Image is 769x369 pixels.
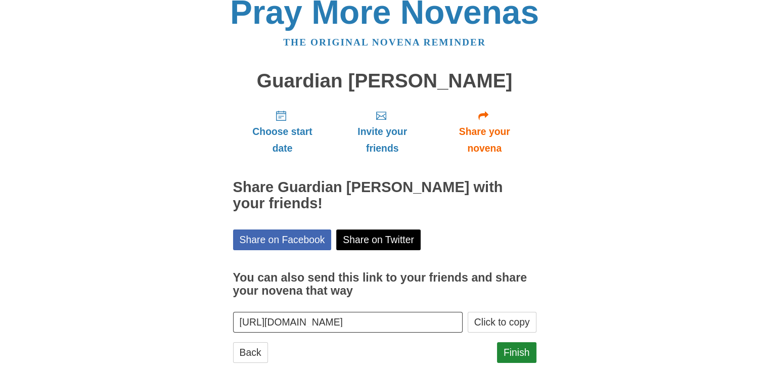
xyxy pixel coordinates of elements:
h3: You can also send this link to your friends and share your novena that way [233,271,536,297]
a: Share on Twitter [336,229,421,250]
button: Click to copy [468,312,536,333]
h1: Guardian [PERSON_NAME] [233,70,536,92]
h2: Share Guardian [PERSON_NAME] with your friends! [233,179,536,212]
a: Share your novena [433,102,536,162]
a: Back [233,342,268,363]
a: Choose start date [233,102,332,162]
span: Choose start date [243,123,322,157]
a: Finish [497,342,536,363]
span: Share your novena [443,123,526,157]
a: The original novena reminder [283,37,486,48]
span: Invite your friends [342,123,422,157]
a: Invite your friends [332,102,432,162]
a: Share on Facebook [233,229,332,250]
